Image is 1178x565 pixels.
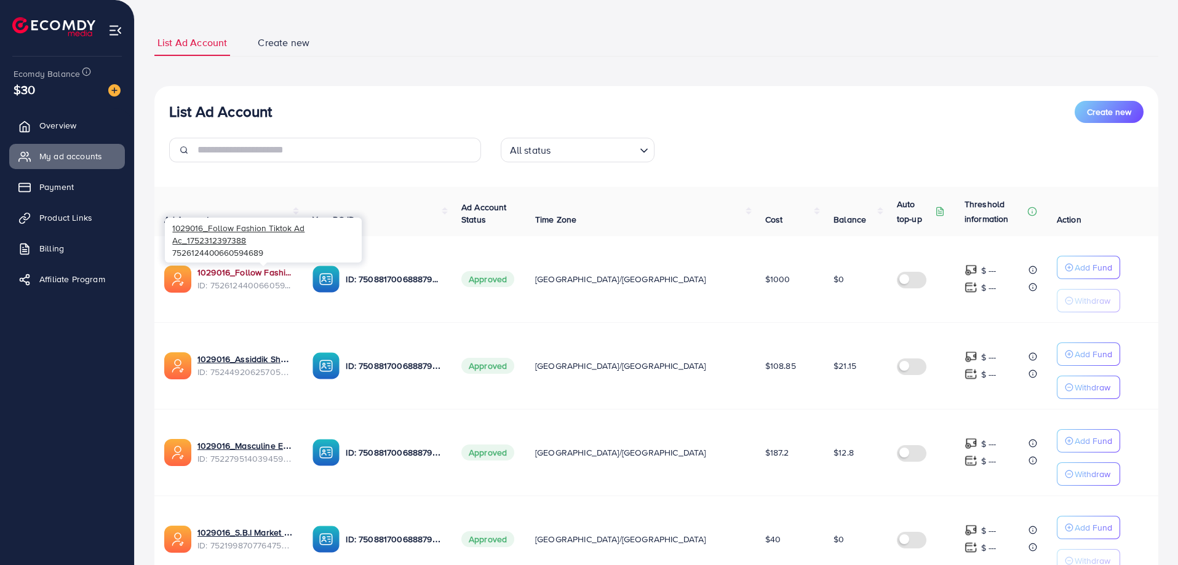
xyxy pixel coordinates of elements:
span: List Ad Account [157,36,227,50]
p: Add Fund [1075,520,1112,535]
p: $ --- [981,280,997,295]
p: Add Fund [1075,347,1112,362]
p: Add Fund [1075,260,1112,275]
p: $ --- [981,367,997,382]
img: ic-ba-acc.ded83a64.svg [312,352,340,379]
span: Ecomdy Balance [14,68,80,80]
span: Overview [39,119,76,132]
a: Affiliate Program [9,267,125,291]
span: [GEOGRAPHIC_DATA]/[GEOGRAPHIC_DATA] [535,533,706,545]
span: Balance [834,213,866,226]
img: image [108,84,121,97]
span: Product Links [39,211,92,224]
a: My ad accounts [9,144,125,168]
p: Add Fund [1075,433,1112,448]
p: ID: 7508817006888796167 [346,272,441,286]
p: $ --- [981,454,997,468]
p: $ --- [981,540,997,555]
img: top-up amount [965,454,977,467]
p: ID: 7508817006888796167 [346,532,441,547]
img: ic-ads-acc.e4c84228.svg [164,352,191,379]
span: $108.85 [765,360,796,372]
p: Withdraw [1075,467,1110,481]
a: Payment [9,175,125,199]
button: Add Fund [1057,429,1120,452]
span: $30 [14,81,35,98]
h3: List Ad Account [169,103,272,121]
div: <span class='underline'>1029016_S.B.I Market Ecom Ad Ac_1751352104841</span></br>7521998707764756498 [197,526,293,551]
span: Payment [39,181,74,193]
div: <span class='underline'>1029016_Assiddik Shop Ecom Tiktok Ad Ac_1751933180191</span></br>75244920... [197,353,293,378]
span: Ad Account Status [461,201,507,226]
a: 1029016_Masculine Ecom Tiktok Ad Ac_1751537489206 [197,440,293,452]
img: ic-ads-acc.e4c84228.svg [164,526,191,553]
a: 1029016_S.B.I Market Ecom Ad Ac_1751352104841 [197,526,293,539]
p: Withdraw [1075,380,1110,395]
img: top-up amount [965,437,977,450]
img: top-up amount [965,541,977,554]
button: Add Fund [1057,256,1120,279]
p: Withdraw [1075,293,1110,308]
span: Ad Account [164,213,210,226]
span: Affiliate Program [39,273,105,285]
span: ID: 7522795140394598408 [197,452,293,465]
span: Approved [461,444,514,460]
span: $0 [834,533,844,545]
iframe: Chat [1126,510,1169,556]
span: [GEOGRAPHIC_DATA]/[GEOGRAPHIC_DATA] [535,360,706,372]
img: logo [12,17,95,36]
span: $0 [834,273,844,285]
p: Auto top-up [897,197,933,226]
span: $40 [765,533,781,545]
span: My ad accounts [39,150,102,162]
a: Product Links [9,205,125,230]
img: top-up amount [965,524,977,537]
p: $ --- [981,437,997,451]
span: Approved [461,358,514,374]
span: All status [507,141,554,159]
p: ID: 7508817006888796167 [346,445,441,460]
p: $ --- [981,523,997,538]
img: top-up amount [965,281,977,294]
p: $ --- [981,263,997,278]
a: 1029016_Follow Fashion Tiktok Ad Ac_1752312397388 [197,266,293,279]
button: Withdraw [1057,376,1120,399]
div: Search for option [501,138,655,162]
span: Billing [39,242,64,255]
input: Search for option [554,139,634,159]
img: top-up amount [965,350,977,363]
img: top-up amount [965,368,977,381]
p: Threshold information [965,197,1025,226]
a: Billing [9,236,125,261]
span: $21.15 [834,360,856,372]
span: Create new [258,36,309,50]
span: $12.8 [834,446,854,459]
span: ID: 7521998707764756498 [197,539,293,551]
span: 1029016_Follow Fashion Tiktok Ad Ac_1752312397388 [172,222,304,246]
span: Create new [1087,106,1131,118]
span: $187.2 [765,446,789,459]
span: Cost [765,213,783,226]
span: Action [1057,213,1081,226]
button: Withdraw [1057,462,1120,486]
p: ID: 7508817006888796167 [346,358,441,373]
div: <span class='underline'>1029016_Masculine Ecom Tiktok Ad Ac_1751537489206</span></br>752279514039... [197,440,293,465]
img: ic-ba-acc.ded83a64.svg [312,439,340,466]
span: [GEOGRAPHIC_DATA]/[GEOGRAPHIC_DATA] [535,273,706,285]
span: [GEOGRAPHIC_DATA]/[GEOGRAPHIC_DATA] [535,446,706,459]
button: Withdraw [1057,289,1120,312]
span: Time Zone [535,213,576,226]
span: $1000 [765,273,790,285]
a: Overview [9,113,125,138]
span: Approved [461,271,514,287]
img: ic-ba-acc.ded83a64.svg [312,266,340,293]
img: menu [108,23,122,38]
button: Create new [1075,101,1144,123]
button: Add Fund [1057,342,1120,366]
img: ic-ads-acc.e4c84228.svg [164,439,191,466]
img: ic-ba-acc.ded83a64.svg [312,526,340,553]
p: $ --- [981,350,997,365]
div: 7526124400660594689 [165,218,362,262]
img: top-up amount [965,264,977,277]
